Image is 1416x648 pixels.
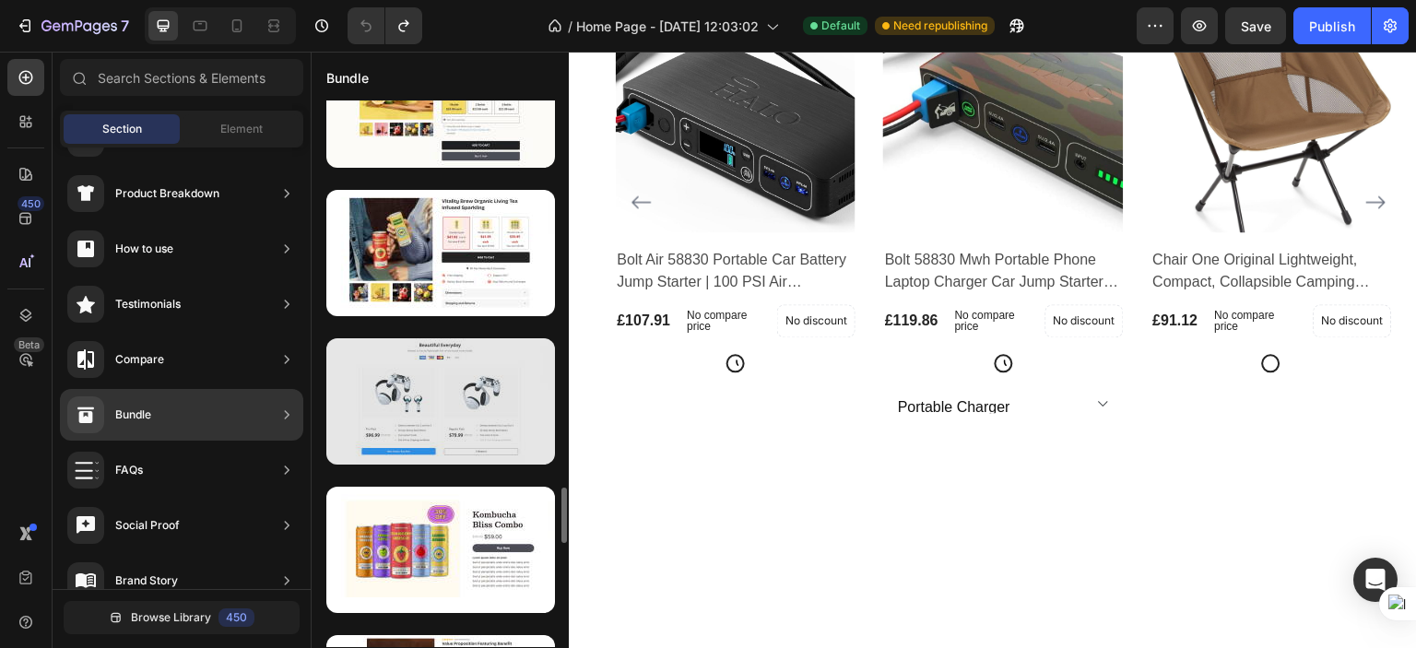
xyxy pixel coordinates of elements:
span: Default [821,18,860,34]
p: No compare price [644,258,720,280]
span: Section [102,121,142,137]
span: Grey [421,298,429,324]
p: No discount [743,261,805,277]
p: 7 [121,15,129,37]
button: Browse Library450 [64,601,300,634]
span: Browse Library [131,609,211,626]
div: Product Breakdown [115,184,219,203]
div: Publish [1309,17,1355,36]
button: Carousel Next Arrow [1055,139,1077,161]
div: Compare [115,350,164,369]
div: Testimonials [115,295,181,313]
input: Search Sections & Elements [60,59,303,96]
span: Element [220,121,263,137]
h2: Chair One Original Lightweight, Compact, Collapsible Camping Chair [841,195,1081,243]
span: Camouflage [690,298,697,324]
span: Coyote Tan [957,285,964,338]
div: Social Proof [115,516,180,535]
span: Need republishing [893,18,987,34]
p: No compare price [904,258,988,280]
p: No discount [1011,261,1073,277]
span: Home Page - [DATE] 12:03:02 [576,17,759,36]
div: FAQs [115,461,143,479]
h2: Bolt Air 58830 Portable Car Battery Jump Starter | 100 PSI Air Compressor, 58.8Wh USB Power Bank,... [305,195,546,243]
div: Beta [14,337,44,352]
div: Undo/Redo [348,7,422,44]
div: £119.86 [572,256,630,282]
div: How to use [115,240,173,258]
div: 450 [18,196,44,211]
p: The right pair of [DEMOGRAPHIC_DATA] are the cherry on top of any outfit and these natural and re... [17,72,257,178]
h2: Bolt 58830 Mwh Portable Phone Laptop Charger Car Jump Starter with AC Outlet and Car Charger, Usb [572,195,813,243]
iframe: Design area [311,52,1416,648]
span: Save [1241,18,1271,34]
button: Carousel Back Arrow [320,139,342,161]
button: Publish [1293,7,1371,44]
button: Save [1225,7,1286,44]
div: Brand Story [115,571,178,590]
span: / [568,17,572,36]
div: 450 [218,608,254,627]
button: 7 [7,7,137,44]
div: Bundle [115,406,151,424]
p: No discount [475,261,537,277]
div: £91.12 [841,256,890,282]
div: £107.91 [305,256,362,282]
p: No compare price [376,258,452,280]
div: Open Intercom Messenger [1353,558,1398,602]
